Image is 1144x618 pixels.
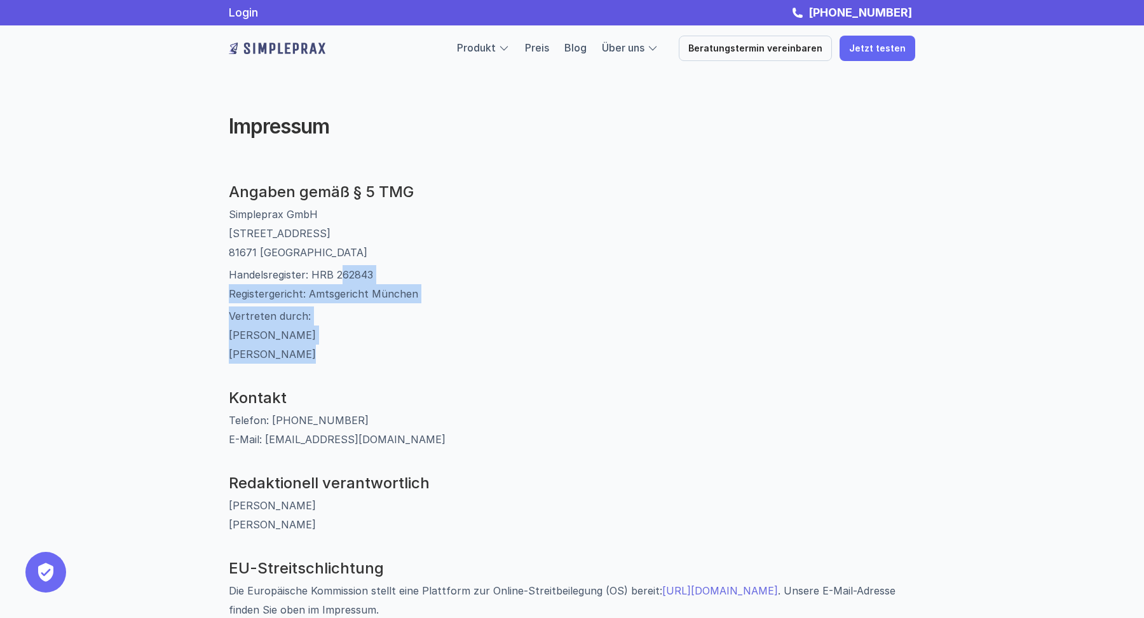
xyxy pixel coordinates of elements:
h3: Redaktionell verantwortlich [229,474,915,493]
h3: Angaben gemäß § 5 TMG [229,183,915,202]
h2: Impressum [229,114,705,139]
h3: Kontakt [229,389,915,408]
p: Vertreten durch: [PERSON_NAME] [PERSON_NAME] [229,306,915,364]
p: Simpleprax GmbH [STREET_ADDRESS] 81671 [GEOGRAPHIC_DATA] [229,205,915,262]
p: Beratungstermin vereinbaren [688,43,822,54]
a: [PHONE_NUMBER] [805,6,915,19]
a: [URL][DOMAIN_NAME] [662,584,778,597]
a: Produkt [457,41,496,54]
strong: [PHONE_NUMBER] [808,6,912,19]
a: Login [229,6,258,19]
p: [PERSON_NAME] [PERSON_NAME] [229,496,915,534]
a: Beratungstermin vereinbaren [679,36,832,61]
p: Telefon: [PHONE_NUMBER] E-Mail: [EMAIL_ADDRESS][DOMAIN_NAME] [229,411,915,449]
a: Jetzt testen [840,36,915,61]
a: Über uns [602,41,644,54]
p: Handelsregister: HRB 262843 Registergericht: Amtsgericht München [229,265,915,303]
a: Preis [525,41,549,54]
h3: EU-Streitschlichtung [229,560,915,578]
p: Jetzt testen [849,43,906,54]
a: Blog [564,41,587,54]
